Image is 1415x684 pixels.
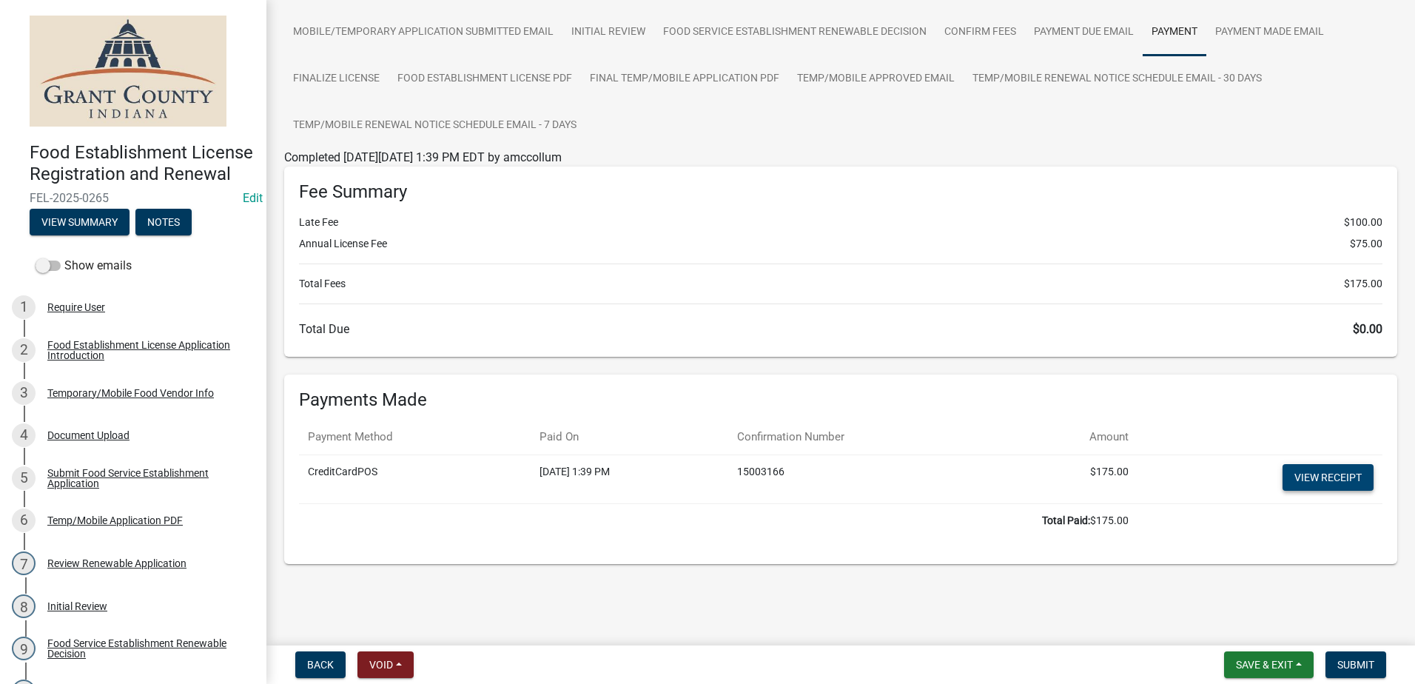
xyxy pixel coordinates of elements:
[12,381,36,405] div: 3
[30,142,255,185] h4: Food Establishment License Registration and Renewal
[728,455,1009,503] td: 15003166
[47,388,214,398] div: Temporary/Mobile Food Vendor Info
[562,9,654,56] a: Initial Review
[12,466,36,490] div: 5
[299,389,1382,411] h6: Payments Made
[47,558,186,569] div: Review Renewable Application
[295,651,346,678] button: Back
[30,209,130,235] button: View Summary
[1025,9,1143,56] a: Payment Due Email
[47,515,183,526] div: Temp/Mobile Application PDF
[1337,659,1374,671] span: Submit
[12,637,36,660] div: 9
[1283,464,1374,491] a: View receipt
[1353,322,1382,336] span: $0.00
[1236,659,1293,671] span: Save & Exit
[389,56,581,103] a: Food Establishment License PDF
[47,430,130,440] div: Document Upload
[357,651,414,678] button: Void
[728,420,1009,455] th: Confirmation Number
[1009,420,1137,455] th: Amount
[299,322,1382,336] h6: Total Due
[581,56,788,103] a: Final Temp/Mobile Application PDF
[531,420,729,455] th: Paid On
[47,601,107,611] div: Initial Review
[47,638,243,659] div: Food Service Establishment Renewable Decision
[299,215,1382,230] li: Late Fee
[36,257,132,275] label: Show emails
[12,423,36,447] div: 4
[30,217,130,229] wm-modal-confirm: Summary
[531,455,729,503] td: [DATE] 1:39 PM
[299,276,1382,292] li: Total Fees
[284,150,562,164] span: Completed [DATE][DATE] 1:39 PM EDT by amccollum
[299,236,1382,252] li: Annual License Fee
[299,455,531,503] td: CreditCardPOS
[307,659,334,671] span: Back
[284,9,562,56] a: Mobile/Temporary Application Submitted Email
[1143,9,1206,56] a: Payment
[12,509,36,532] div: 6
[135,209,192,235] button: Notes
[284,56,389,103] a: Finalize License
[1206,9,1333,56] a: Payment made Email
[1344,215,1382,230] span: $100.00
[1350,236,1382,252] span: $75.00
[654,9,935,56] a: Food Service Establishment Renewable Decision
[47,302,105,312] div: Require User
[30,16,226,127] img: Grant County, Indiana
[47,340,243,361] div: Food Establishment License Application Introduction
[243,191,263,205] wm-modal-confirm: Edit Application Number
[299,503,1137,537] td: $175.00
[30,191,237,205] span: FEL-2025-0265
[135,217,192,229] wm-modal-confirm: Notes
[299,420,531,455] th: Payment Method
[12,295,36,319] div: 1
[243,191,263,205] a: Edit
[12,551,36,575] div: 7
[964,56,1271,103] a: Temp/Mobile Renewal Notice Schedule Email - 30 Days
[1344,276,1382,292] span: $175.00
[935,9,1025,56] a: Confirm Fees
[284,102,585,150] a: Temp/Mobile Renewal Notice Schedule Email - 7 Days
[788,56,964,103] a: Temp/Mobile Approved Email
[369,659,393,671] span: Void
[1042,514,1090,526] b: Total Paid:
[299,181,1382,203] h6: Fee Summary
[1224,651,1314,678] button: Save & Exit
[1325,651,1386,678] button: Submit
[12,338,36,362] div: 2
[47,468,243,489] div: Submit Food Service Establishment Application
[12,594,36,618] div: 8
[1009,455,1137,503] td: $175.00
